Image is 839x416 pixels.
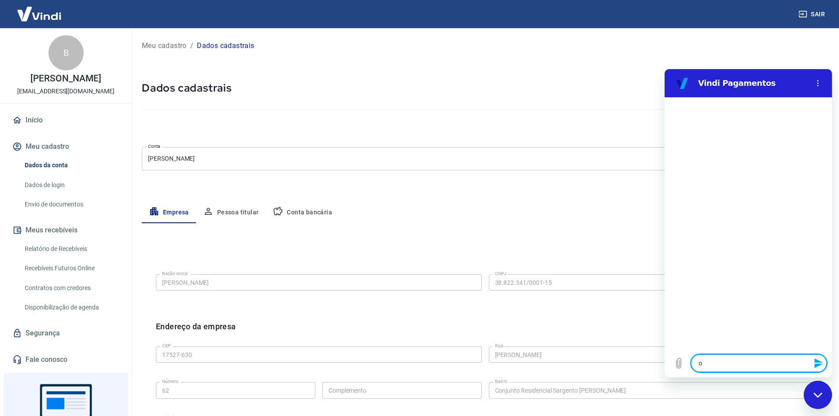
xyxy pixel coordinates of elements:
[142,40,187,51] a: Meu cadastro
[21,156,121,174] a: Dados da conta
[142,147,828,170] div: [PERSON_NAME]
[162,342,170,349] label: CEP
[162,270,188,277] label: Razão social
[21,195,121,214] a: Envio de documentos
[11,324,121,343] a: Segurança
[21,298,121,317] a: Disponibilização de agenda
[665,69,832,377] iframe: Janela de mensagens
[11,110,121,130] a: Início
[495,270,506,277] label: CNPJ
[196,202,266,223] button: Pessoa titular
[797,6,828,22] button: Sair
[190,40,193,51] p: /
[495,342,503,349] label: Rua
[142,81,828,95] h5: Dados cadastrais
[156,320,236,343] h6: Endereço da empresa
[11,0,68,27] img: Vindi
[197,40,254,51] p: Dados cadastrais
[30,74,101,83] p: [PERSON_NAME]
[162,378,178,385] label: Número
[495,378,507,385] label: Bairro
[21,279,121,297] a: Contratos com credores
[48,35,84,70] div: B
[804,381,832,409] iframe: Botão para abrir a janela de mensagens, conversa em andamento
[11,350,121,369] a: Fale conosco
[21,176,121,194] a: Dados de login
[11,221,121,240] button: Meus recebíveis
[266,202,339,223] button: Conta bancária
[11,137,121,156] button: Meu cadastro
[142,202,196,223] button: Empresa
[148,143,160,150] label: Conta
[21,240,121,258] a: Relatório de Recebíveis
[17,87,115,96] p: [EMAIL_ADDRESS][DOMAIN_NAME]
[21,259,121,277] a: Recebíveis Futuros Online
